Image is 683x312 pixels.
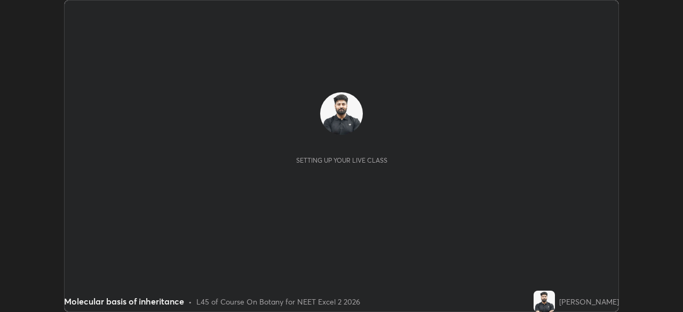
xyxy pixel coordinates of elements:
div: Setting up your live class [296,156,387,164]
div: [PERSON_NAME] [559,296,619,307]
div: Molecular basis of inheritance [64,295,184,308]
div: • [188,296,192,307]
div: L45 of Course On Botany for NEET Excel 2 2026 [196,296,360,307]
img: d2d996f5197e45bfbb355c755dfad50d.jpg [534,291,555,312]
img: d2d996f5197e45bfbb355c755dfad50d.jpg [320,92,363,135]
